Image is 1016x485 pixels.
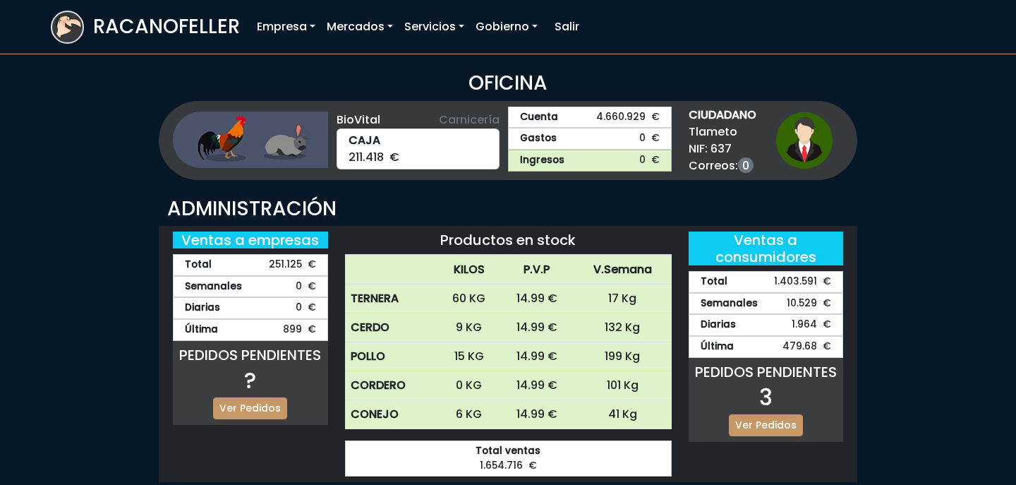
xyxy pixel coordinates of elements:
span: Carnicería [439,112,500,128]
td: 41 Kg [574,400,672,429]
h5: Ventas a consumidores [689,232,844,265]
div: 0 € [173,276,328,298]
td: 0 KG [437,371,500,400]
td: 9 KG [437,313,500,342]
img: ciudadano1.png [776,112,833,169]
a: RACANOFELLER [51,7,240,47]
td: 60 KG [437,285,500,313]
strong: CAJA [349,132,488,149]
strong: Total ventas [357,444,660,459]
th: V.Semana [574,256,672,285]
div: 479.68 € [689,336,844,358]
strong: Cuenta [520,110,558,125]
div: 1.654.716 € [345,441,672,477]
h3: ADMINISTRACIÓN [167,197,849,221]
a: 0 [738,157,754,173]
strong: Ingresos [520,153,564,168]
div: 251.125 € [173,254,328,276]
span: Tlameto [689,124,756,140]
td: 15 KG [437,342,500,371]
th: CORDERO [345,371,438,400]
strong: Gastos [520,131,557,146]
td: 14.99 € [500,313,574,342]
td: 14.99 € [500,371,574,400]
td: 6 KG [437,400,500,429]
img: logoracarojo.png [52,12,83,39]
strong: CIUDADANO [689,107,756,124]
strong: Última [185,323,218,337]
a: Gobierno [470,13,543,41]
a: Empresa [251,13,321,41]
h5: PEDIDOS PENDIENTES [689,364,844,381]
strong: Última [701,340,734,354]
h5: PEDIDOS PENDIENTES [173,347,328,364]
h5: Ventas a empresas [173,232,328,249]
div: 899 € [173,319,328,341]
th: POLLO [345,342,438,371]
th: TERNERA [345,285,438,313]
strong: Total [185,258,212,273]
h3: RACANOFELLER [93,15,240,39]
h3: OFICINA [51,71,965,95]
a: Ver Pedidos [729,414,803,436]
span: Correos: [689,157,756,174]
img: ganaderia.png [173,112,328,168]
span: 3 [759,381,773,413]
td: 199 Kg [574,342,672,371]
a: Salir [549,13,585,41]
td: 14.99 € [500,400,574,429]
a: Servicios [399,13,470,41]
div: 0 € [173,297,328,319]
strong: Semanales [185,280,242,294]
strong: Diarias [185,301,220,316]
th: KILOS [437,256,500,285]
div: 1.403.591 € [689,271,844,293]
strong: Semanales [701,297,758,311]
div: 10.529 € [689,293,844,315]
th: P.V.P [500,256,574,285]
div: 1.964 € [689,314,844,336]
td: 14.99 € [500,285,574,313]
a: Cuenta4.660.929 € [508,107,672,128]
strong: Diarias [701,318,736,333]
h5: Productos en stock [345,232,672,249]
a: Mercados [321,13,399,41]
td: 132 Kg [574,313,672,342]
a: Ver Pedidos [213,397,287,419]
th: CERDO [345,313,438,342]
span: NIF: 637 [689,140,756,157]
strong: Total [701,275,727,289]
a: Ingresos0 € [508,150,672,172]
div: BioVital [337,112,500,128]
a: Gastos0 € [508,128,672,150]
td: 17 Kg [574,285,672,313]
td: 101 Kg [574,371,672,400]
th: CONEJO [345,400,438,429]
span: ? [244,364,256,396]
div: 211.418 € [337,128,500,169]
td: 14.99 € [500,342,574,371]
